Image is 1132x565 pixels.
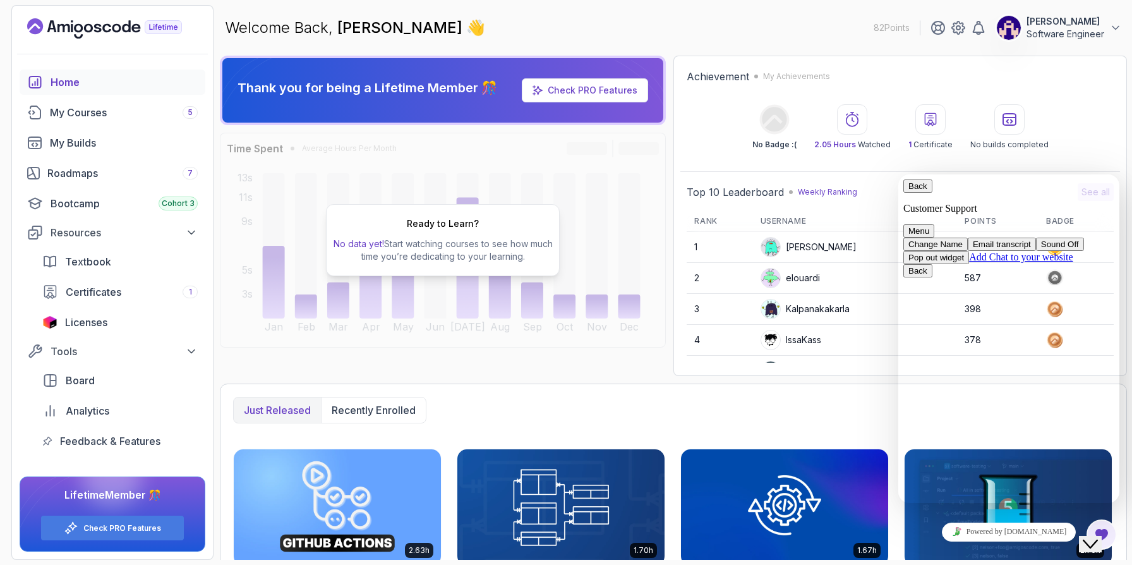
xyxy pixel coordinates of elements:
[83,523,161,533] a: Check PRO Features
[47,166,198,181] div: Roadmaps
[814,140,856,149] span: 2.05 Hours
[761,330,821,350] div: IssaKass
[35,279,205,305] a: certificates
[20,191,205,216] a: bootcamp
[687,69,749,84] h2: Achievement
[35,249,205,274] a: textbook
[761,237,857,257] div: [PERSON_NAME]
[337,18,466,37] span: [PERSON_NAME]
[761,269,780,288] img: default monster avatar
[188,168,193,178] span: 7
[332,403,416,418] p: Recently enrolled
[1027,28,1104,40] p: Software Engineer
[407,217,479,230] h2: Ready to Learn?
[898,174,1119,503] iframe: chat widget
[687,325,752,356] td: 4
[51,75,198,90] div: Home
[40,515,184,541] button: Check PRO Features
[409,545,430,556] p: 2.63h
[761,361,832,381] div: Apply5489
[321,398,426,423] button: Recently enrolled
[332,238,554,263] p: Start watching courses to see how much time you’re dedicating to your learning.
[522,78,648,102] a: Check PRO Features
[20,70,205,95] a: home
[20,130,205,155] a: builds
[244,403,311,418] p: Just released
[60,434,160,449] span: Feedback & Features
[874,21,910,34] p: 82 Points
[761,331,780,349] img: user profile image
[35,310,205,335] a: licenses
[761,300,780,319] img: default monster avatar
[1079,514,1119,552] iframe: chat widget
[970,140,1049,150] p: No builds completed
[189,287,192,297] span: 1
[51,344,198,359] div: Tools
[50,105,198,120] div: My Courses
[20,161,205,186] a: roadmaps
[753,211,958,232] th: Username
[761,361,780,380] img: user profile image
[65,315,107,330] span: Licenses
[234,398,321,423] button: Just released
[466,18,485,38] span: 👋
[27,18,211,39] a: Landing page
[66,284,121,300] span: Certificates
[908,140,953,150] p: Certificate
[334,238,384,249] span: No data yet!
[66,403,109,418] span: Analytics
[814,140,891,150] p: Watched
[761,238,780,257] img: default monster avatar
[687,356,752,387] td: 5
[687,232,752,263] td: 1
[225,18,485,38] p: Welcome Back,
[997,16,1021,40] img: user profile image
[761,299,850,319] div: Kalpanakakarla
[162,198,195,209] span: Cohort 3
[51,196,198,211] div: Bootcamp
[548,85,637,95] a: Check PRO Features
[238,79,497,97] p: Thank you for being a Lifetime Member 🎊
[996,15,1122,40] button: user profile image[PERSON_NAME]Software Engineer
[1027,15,1104,28] p: [PERSON_NAME]
[687,211,752,232] th: Rank
[752,140,797,150] p: No Badge :(
[908,140,912,149] span: 1
[35,368,205,393] a: board
[51,225,198,240] div: Resources
[66,373,95,388] span: Board
[50,135,198,150] div: My Builds
[761,268,820,288] div: elouardi
[20,340,205,363] button: Tools
[20,100,205,125] a: courses
[763,71,830,82] p: My Achievements
[687,263,752,294] td: 2
[857,545,877,556] p: 1.67h
[898,518,1119,546] iframe: chat widget
[20,221,205,244] button: Resources
[634,545,653,556] p: 1.70h
[65,254,111,269] span: Textbook
[687,185,784,200] h2: Top 10 Leaderboard
[35,398,205,423] a: analytics
[35,428,205,454] a: feedback
[188,107,193,118] span: 5
[798,187,857,197] p: Weekly Ranking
